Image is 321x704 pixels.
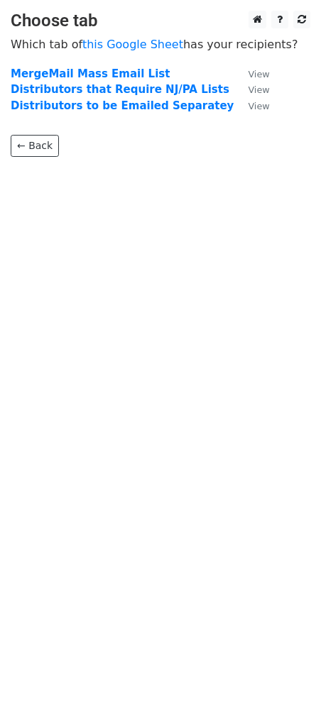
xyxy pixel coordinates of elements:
a: ← Back [11,135,59,157]
small: View [248,101,269,111]
a: MergeMail Mass Email List [11,67,170,80]
p: Which tab of has your recipients? [11,37,310,52]
a: Distributors to be Emailed Separatey [11,99,234,112]
a: this Google Sheet [82,38,183,51]
a: View [234,99,269,112]
small: View [248,84,269,95]
small: View [248,69,269,79]
h3: Choose tab [11,11,310,31]
a: View [234,67,269,80]
a: Distributors that Require NJ/PA Lists [11,83,229,96]
a: View [234,83,269,96]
